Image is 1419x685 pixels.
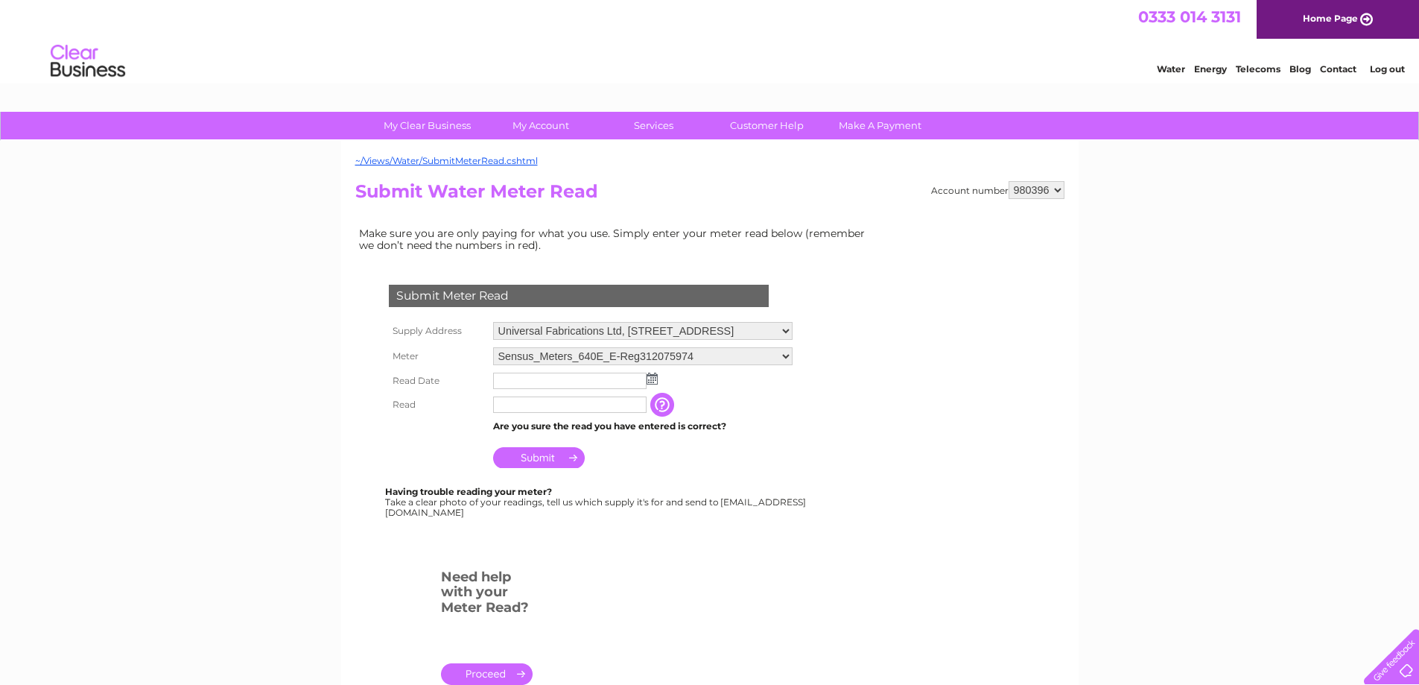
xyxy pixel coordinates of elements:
[385,487,808,517] div: Take a clear photo of your readings, tell us which supply it's for and send to [EMAIL_ADDRESS][DO...
[647,373,658,385] img: ...
[819,112,942,139] a: Make A Payment
[389,285,769,307] div: Submit Meter Read
[385,486,552,497] b: Having trouble reading your meter?
[385,393,489,417] th: Read
[50,39,126,84] img: logo.png
[489,417,796,436] td: Are you sure the read you have entered is correct?
[1320,63,1356,75] a: Contact
[1194,63,1227,75] a: Energy
[385,318,489,344] th: Supply Address
[493,447,585,468] input: Submit
[441,566,533,623] h3: Need help with your Meter Read?
[366,112,489,139] a: My Clear Business
[650,393,677,417] input: Information
[358,8,1062,72] div: Clear Business is a trading name of Verastar Limited (registered in [GEOGRAPHIC_DATA] No. 3667643...
[385,344,489,369] th: Meter
[355,181,1064,209] h2: Submit Water Meter Read
[1236,63,1280,75] a: Telecoms
[592,112,715,139] a: Services
[355,224,877,255] td: Make sure you are only paying for what you use. Simply enter your meter read below (remember we d...
[385,369,489,393] th: Read Date
[1138,7,1241,26] a: 0333 014 3131
[1157,63,1185,75] a: Water
[705,112,828,139] a: Customer Help
[441,663,533,685] a: .
[355,155,538,166] a: ~/Views/Water/SubmitMeterRead.cshtml
[931,181,1064,199] div: Account number
[1370,63,1405,75] a: Log out
[479,112,602,139] a: My Account
[1289,63,1311,75] a: Blog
